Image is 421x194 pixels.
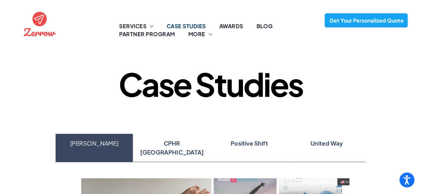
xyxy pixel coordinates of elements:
[138,139,205,157] h4: CPHR [GEOGRAPHIC_DATA]
[293,139,360,148] h4: United Way
[182,30,219,38] a: MORE
[112,30,181,38] a: PARTNER PROGRAM
[324,13,408,28] a: Get Your Personalized Quote
[22,6,58,41] img: the logo for zernow is a red circle with an airplane in it .
[216,139,283,148] h4: Positive Shift
[112,22,160,30] a: SERVICES
[327,14,406,27] span: Get Your Personalized Quote
[61,139,128,148] h4: [PERSON_NAME]
[118,64,302,104] span: Case Studies
[160,22,213,30] a: CASE STUDIES
[212,22,250,30] a: AWARDS
[250,22,279,30] a: BLOG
